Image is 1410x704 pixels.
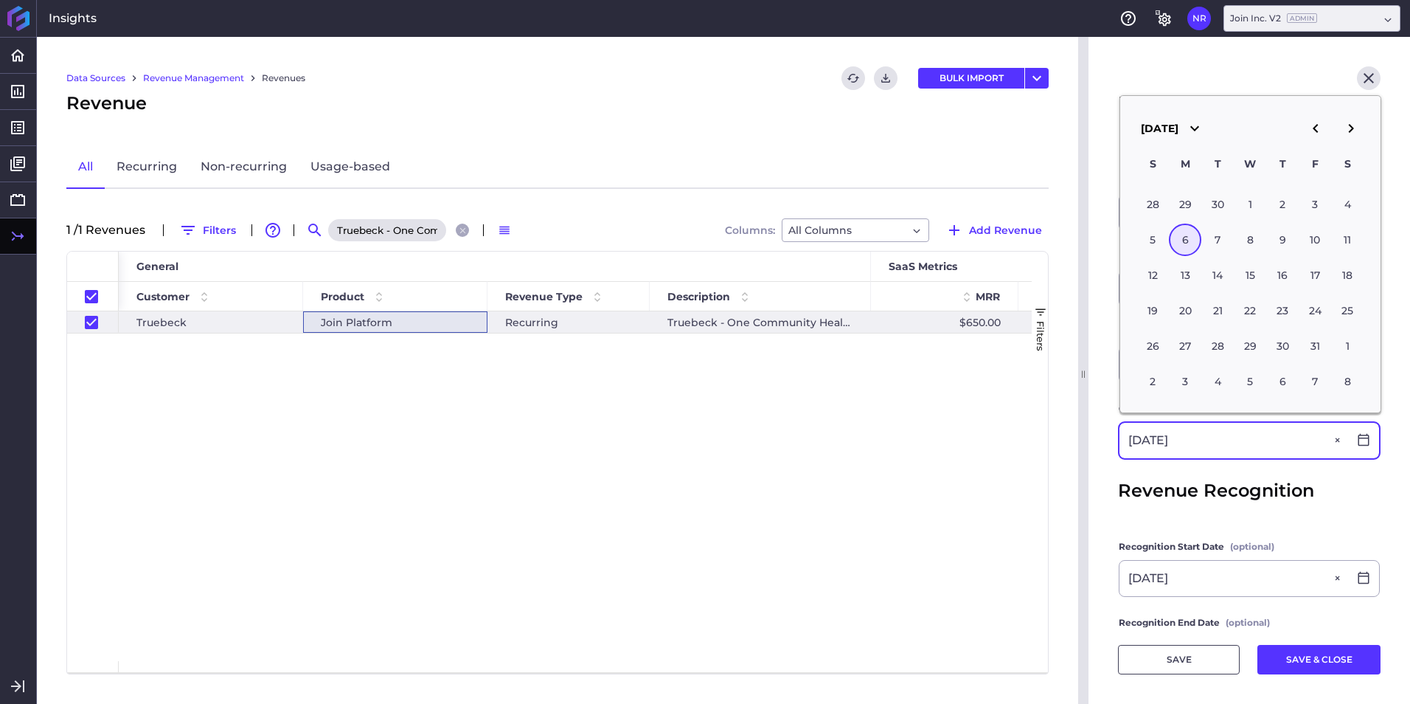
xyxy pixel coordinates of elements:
div: Choose Wednesday, October 22nd, 2025 [1234,294,1266,327]
span: Cancel Date [1119,401,1175,416]
span: [DATE] [1141,122,1178,135]
div: Choose Sunday, October 26th, 2025 [1136,330,1169,362]
div: Choose Wednesday, October 1st, 2025 [1234,188,1266,221]
div: Choose Tuesday, October 7th, 2025 [1201,224,1234,256]
div: Choose Thursday, October 2nd, 2025 [1266,188,1299,221]
button: Add Revenue [939,218,1049,242]
span: Truebeck [136,312,187,333]
button: Renew [1118,158,1142,182]
span: Revenue Recognition [1118,477,1314,504]
div: Choose Sunday, October 19th, 2025 [1136,294,1169,327]
div: Choose Sunday, October 12th, 2025 [1136,259,1169,291]
div: Join Inc. V2 [1230,12,1317,25]
div: Choose Wednesday, November 5th, 2025 [1234,365,1266,398]
button: Close [1357,66,1381,90]
a: Data Sources [66,72,125,85]
span: Customer [136,290,190,303]
span: Columns: [725,225,775,235]
div: Choose Sunday, October 5th, 2025 [1136,224,1169,256]
div: Choose Monday, September 29th, 2025 [1169,188,1201,221]
div: $650.00 [871,311,1018,333]
span: Revenue Type [505,290,583,303]
div: Choose Saturday, October 4th, 2025 [1331,188,1364,221]
div: Choose Saturday, October 18th, 2025 [1331,259,1364,291]
span: Insights Revenue ID [1119,120,1227,137]
button: BULK IMPORT [918,68,1024,89]
button: Close [1330,561,1348,596]
button: Refresh [841,66,865,90]
input: Cancel Date [1119,423,1348,458]
div: Choose Friday, October 10th, 2025 [1299,224,1331,256]
button: User Menu [1025,68,1049,89]
div: Choose Friday, October 17th, 2025 [1299,259,1331,291]
div: Choose Saturday, October 11th, 2025 [1331,224,1364,256]
div: Choose Tuesday, October 21st, 2025 [1201,294,1234,327]
button: Close [1330,423,1348,458]
div: Choose Wednesday, October 15th, 2025 [1234,259,1266,291]
button: Filters [173,218,243,242]
input: Select Date [1119,561,1348,596]
button: Close search [456,224,469,237]
div: Choose Thursday, October 23rd, 2025 [1266,294,1299,327]
span: Add Revenue [969,222,1042,238]
span: End Date [1119,325,1161,340]
div: Press SPACE to deselect this row. [67,311,119,334]
span: MRR [976,290,1000,303]
div: Choose Monday, October 13th, 2025 [1169,259,1201,291]
button: Insights Revenue ID [1118,117,1251,140]
span: Join Platform [321,312,392,333]
div: Choose Sunday, September 28th, 2025 [1136,188,1169,221]
div: Choose Monday, October 20th, 2025 [1169,294,1201,327]
span: Different Booking Date [1119,249,1227,264]
div: T [1266,148,1299,180]
a: Recurring [105,146,189,189]
div: Choose Monday, October 27th, 2025 [1169,330,1201,362]
button: [DATE] [1132,111,1212,146]
div: Choose Friday, October 3rd, 2025 [1299,188,1331,221]
div: Choose Friday, November 7th, 2025 [1299,365,1331,398]
span: Recognition Start Date [1119,539,1224,554]
button: SAVE [1118,645,1240,674]
a: Non-recurring [189,146,299,189]
div: Choose Saturday, November 1st, 2025 [1331,330,1364,362]
div: Choose Monday, October 6th, 2025 [1169,224,1201,256]
span: All Columns [788,221,852,239]
div: S [1136,148,1169,180]
div: S [1331,148,1364,180]
div: Dropdown select [1223,5,1400,32]
div: Dropdown select [782,218,929,242]
div: Choose Tuesday, November 4th, 2025 [1201,365,1234,398]
a: All [66,146,105,189]
div: Choose Sunday, November 2nd, 2025 [1136,365,1169,398]
span: Edit Revenue [1118,90,1240,117]
div: $7,800.00 [1018,311,1166,333]
div: Choose Tuesday, September 30th, 2025 [1201,188,1234,221]
div: Choose Tuesday, October 14th, 2025 [1201,259,1234,291]
div: Choose Thursday, November 6th, 2025 [1266,365,1299,398]
span: Recognition End Date [1119,615,1220,630]
div: Choose Thursday, October 30th, 2025 [1266,330,1299,362]
div: T [1201,148,1234,180]
div: W [1234,148,1266,180]
button: Search by [303,218,327,242]
div: Choose Thursday, October 16th, 2025 [1266,259,1299,291]
div: Choose Saturday, October 25th, 2025 [1331,294,1364,327]
div: Choose Friday, October 31st, 2025 [1299,330,1331,362]
span: (optional) [1226,615,1270,630]
button: Help [1116,7,1140,30]
button: Download [874,66,897,90]
button: SAVE & CLOSE [1257,645,1381,674]
div: Choose Saturday, November 8th, 2025 [1331,365,1364,398]
div: Choose Wednesday, October 29th, 2025 [1234,330,1266,362]
div: Recurring [487,311,650,333]
div: Choose Tuesday, October 28th, 2025 [1201,330,1234,362]
ins: Admin [1287,13,1317,23]
span: General [136,260,178,273]
span: Revenue [66,90,147,117]
span: Description [667,290,730,303]
span: Filters [1035,321,1046,351]
span: Product [321,290,364,303]
span: SaaS Metrics [889,260,957,273]
span: (optional) [1230,539,1274,554]
div: Truebeck - One Community Health Project [650,311,871,333]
